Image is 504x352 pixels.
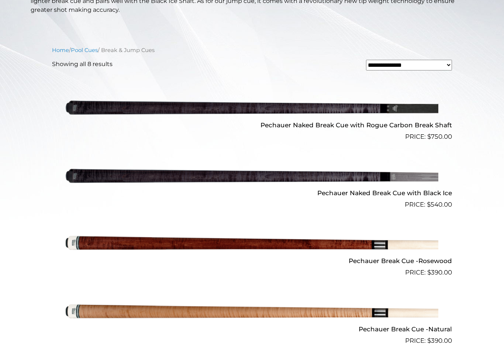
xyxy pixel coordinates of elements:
span: $ [427,337,431,344]
a: Pechauer Naked Break Cue with Rogue Carbon Break Shaft $750.00 [52,76,452,141]
a: Home [52,47,69,54]
bdi: 390.00 [427,269,452,276]
a: Pechauer Break Cue -Rosewood $390.00 [52,213,452,277]
h2: Pechauer Break Cue -Rosewood [52,254,452,268]
a: Pechauer Break Cue -Natural $390.00 [52,280,452,345]
h2: Pechauer Naked Break Cue with Black Ice [52,186,452,200]
span: $ [427,269,431,276]
bdi: 750.00 [427,133,452,140]
img: Pechauer Break Cue -Rosewood [66,213,438,275]
bdi: 390.00 [427,337,452,344]
span: $ [427,201,431,208]
p: Showing all 8 results [52,60,113,69]
bdi: 540.00 [427,201,452,208]
nav: Breadcrumb [52,46,452,54]
span: $ [427,133,431,140]
select: Shop order [366,60,452,70]
a: Pool Cues [71,47,98,54]
a: Pechauer Naked Break Cue with Black Ice $540.00 [52,145,452,210]
h2: Pechauer Naked Break Cue with Rogue Carbon Break Shaft [52,118,452,132]
img: Pechauer Naked Break Cue with Black Ice [66,145,438,207]
img: Pechauer Break Cue -Natural [66,280,438,342]
h2: Pechauer Break Cue -Natural [52,322,452,336]
img: Pechauer Naked Break Cue with Rogue Carbon Break Shaft [66,76,438,138]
